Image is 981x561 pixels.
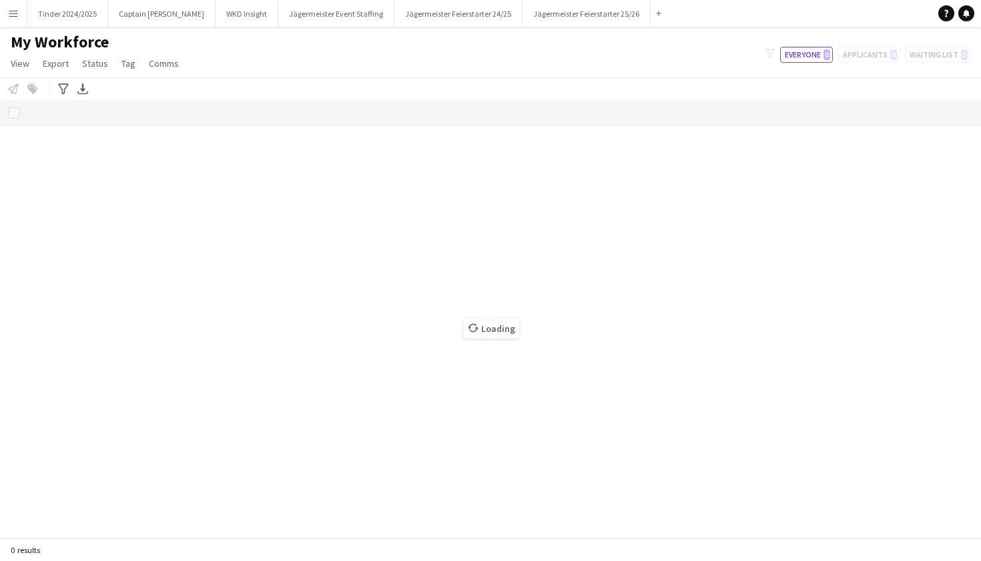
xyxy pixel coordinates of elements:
a: Comms [143,55,184,72]
button: Captain [PERSON_NAME] [108,1,216,27]
span: Export [43,57,69,69]
span: View [11,57,29,69]
span: Comms [149,57,179,69]
a: Status [77,55,113,72]
a: Tag [116,55,141,72]
button: Jägermeister Event Staffing [278,1,394,27]
button: Everyone0 [780,47,833,63]
a: View [5,55,35,72]
span: My Workforce [11,32,109,52]
app-action-btn: Export XLSX [75,81,91,97]
span: Status [82,57,108,69]
app-action-btn: Advanced filters [55,81,71,97]
span: Loading [464,319,519,339]
button: Jägermeister Feierstarter 24/25 [394,1,523,27]
button: Jägermeister Feierstarter 25/26 [523,1,651,27]
button: WKD Insight [216,1,278,27]
span: Tag [121,57,135,69]
span: 0 [824,49,830,60]
a: Export [37,55,74,72]
button: Tinder 2024/2025 [27,1,108,27]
